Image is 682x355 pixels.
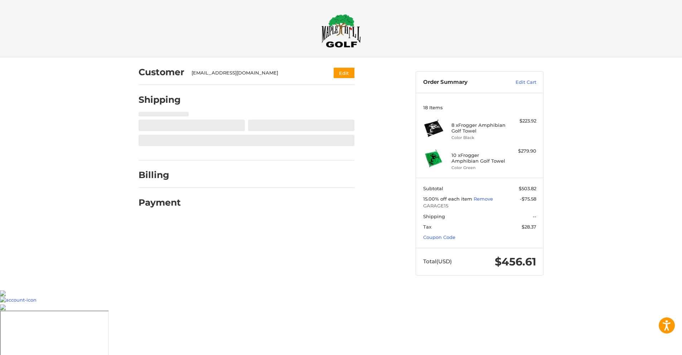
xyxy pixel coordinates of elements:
[423,224,431,230] span: Tax
[321,14,361,48] img: Maple Hill Golf
[423,258,452,265] span: Total (USD)
[500,79,536,86] a: Edit Cart
[451,152,506,164] h4: 10 x Frogger Amphibian Golf Towel
[423,214,445,219] span: Shipping
[192,69,320,77] div: [EMAIL_ADDRESS][DOMAIN_NAME]
[520,196,536,202] span: -$75.58
[139,67,184,78] h2: Customer
[423,186,443,191] span: Subtotal
[423,105,536,110] h3: 18 Items
[508,148,536,155] div: $279.90
[474,196,493,202] a: Remove
[139,197,181,208] h2: Payment
[334,68,354,78] button: Edit
[423,79,500,86] h3: Order Summary
[451,165,506,171] li: Color Green
[423,196,474,202] span: 15.00% off each item
[423,234,455,240] a: Coupon Code
[522,224,536,230] span: $28.37
[533,214,536,219] span: --
[423,202,536,210] span: GARAGE15
[139,94,181,105] h2: Shipping
[519,186,536,191] span: $503.82
[451,135,506,141] li: Color Black
[451,122,506,134] h4: 8 x Frogger Amphibian Golf Towel
[495,255,536,268] span: $456.61
[139,169,180,181] h2: Billing
[508,117,536,125] div: $223.92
